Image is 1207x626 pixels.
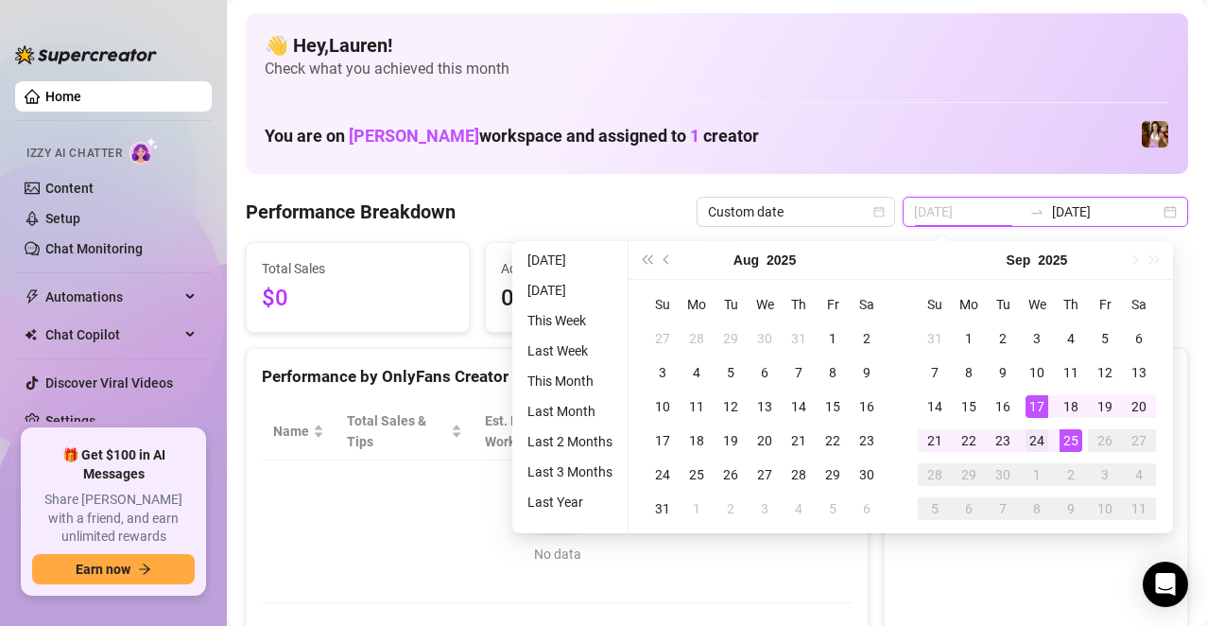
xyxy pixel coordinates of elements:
[991,463,1014,486] div: 30
[918,492,952,526] td: 2025-10-05
[1060,497,1082,520] div: 9
[914,201,1022,222] input: Start date
[1128,497,1150,520] div: 11
[719,361,742,384] div: 5
[952,492,986,526] td: 2025-10-06
[1128,327,1150,350] div: 6
[714,287,748,322] th: Tu
[45,211,80,226] a: Setup
[733,241,759,279] button: Choose a month
[986,492,1020,526] td: 2025-10-07
[1094,361,1116,384] div: 12
[986,322,1020,356] td: 2025-09-02
[1094,463,1116,486] div: 3
[1020,424,1054,458] td: 2025-09-24
[816,322,850,356] td: 2025-08-01
[850,322,884,356] td: 2025-08-02
[1122,356,1156,390] td: 2025-09-13
[281,544,834,565] div: No data
[850,390,884,424] td: 2025-08-16
[1122,458,1156,492] td: 2025-10-04
[1054,424,1088,458] td: 2025-09-25
[855,463,878,486] div: 30
[45,181,94,196] a: Content
[1142,121,1168,148] img: Elena
[520,461,620,483] li: Last 3 Months
[753,395,776,418] div: 13
[1122,287,1156,322] th: Sa
[129,137,159,165] img: AI Chatter
[986,390,1020,424] td: 2025-09-16
[918,458,952,492] td: 2025-09-28
[1054,492,1088,526] td: 2025-10-09
[748,424,782,458] td: 2025-08-20
[1128,395,1150,418] div: 20
[714,458,748,492] td: 2025-08-26
[787,327,810,350] div: 31
[1020,390,1054,424] td: 2025-09-17
[986,424,1020,458] td: 2025-09-23
[918,390,952,424] td: 2025-09-14
[1128,429,1150,452] div: 27
[1094,395,1116,418] div: 19
[957,395,980,418] div: 15
[767,241,796,279] button: Choose a year
[719,395,742,418] div: 12
[646,458,680,492] td: 2025-08-24
[1026,497,1048,520] div: 8
[138,563,151,576] span: arrow-right
[685,327,708,350] div: 28
[787,395,810,418] div: 14
[646,424,680,458] td: 2025-08-17
[25,289,40,304] span: thunderbolt
[646,390,680,424] td: 2025-08-10
[719,497,742,520] div: 2
[26,145,122,163] span: Izzy AI Chatter
[657,241,678,279] button: Previous month (PageUp)
[952,390,986,424] td: 2025-09-15
[32,491,195,547] span: Share [PERSON_NAME] with a friend, and earn unlimited rewards
[787,463,810,486] div: 28
[646,492,680,526] td: 2025-08-31
[748,356,782,390] td: 2025-08-06
[273,421,309,442] span: Name
[991,361,1014,384] div: 9
[1094,429,1116,452] div: 26
[1020,287,1054,322] th: We
[680,492,714,526] td: 2025-09-01
[646,322,680,356] td: 2025-07-27
[651,395,674,418] div: 10
[349,126,479,146] span: [PERSON_NAME]
[1122,322,1156,356] td: 2025-09-06
[1088,356,1122,390] td: 2025-09-12
[957,497,980,520] div: 6
[855,327,878,350] div: 2
[520,249,620,271] li: [DATE]
[680,356,714,390] td: 2025-08-04
[782,322,816,356] td: 2025-07-31
[952,322,986,356] td: 2025-09-01
[821,327,844,350] div: 1
[753,429,776,452] div: 20
[1088,458,1122,492] td: 2025-10-03
[1060,361,1082,384] div: 11
[719,429,742,452] div: 19
[651,361,674,384] div: 3
[1094,327,1116,350] div: 5
[782,356,816,390] td: 2025-08-07
[651,497,674,520] div: 31
[923,327,946,350] div: 31
[816,356,850,390] td: 2025-08-08
[520,279,620,302] li: [DATE]
[15,45,157,64] img: logo-BBDzfeDw.svg
[76,562,130,577] span: Earn now
[520,309,620,332] li: This Week
[1054,356,1088,390] td: 2025-09-11
[680,458,714,492] td: 2025-08-25
[1143,562,1188,607] div: Open Intercom Messenger
[685,497,708,520] div: 1
[821,463,844,486] div: 29
[501,258,693,279] span: Active Chats
[873,206,885,217] span: calendar
[1088,424,1122,458] td: 2025-09-26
